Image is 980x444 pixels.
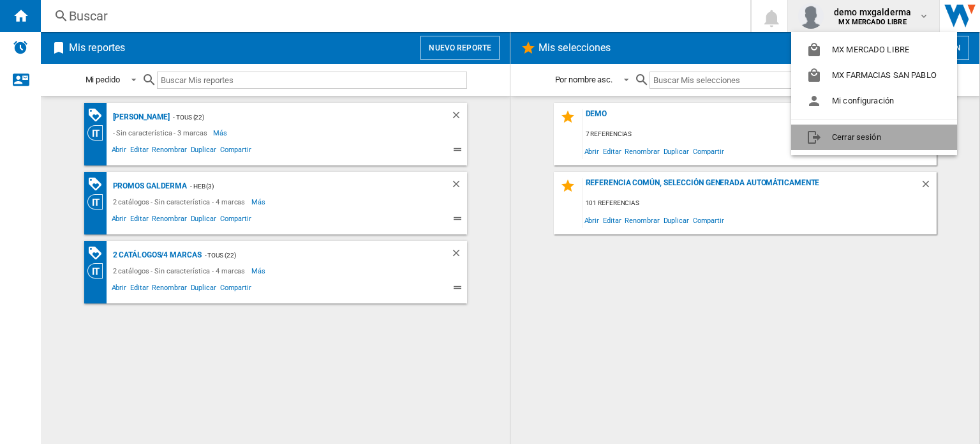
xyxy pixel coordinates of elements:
[791,88,957,114] button: Mi configuración
[791,63,957,88] button: MX FARMACIAS SAN PABLO
[791,37,957,63] button: MX MERCADO LIBRE
[791,125,957,150] button: Cerrar sesión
